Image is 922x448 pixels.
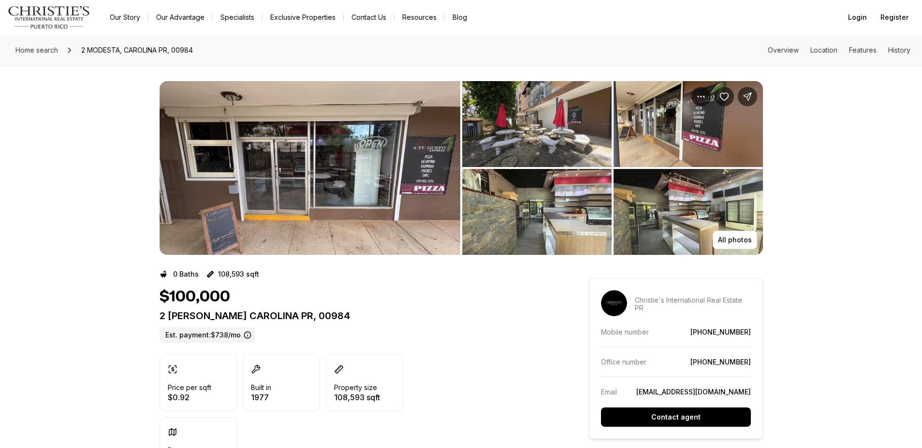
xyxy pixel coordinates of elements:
span: Login [848,14,867,21]
p: Christie's International Real Estate PR [635,296,751,312]
button: View image gallery [462,169,612,255]
span: Register [880,14,908,21]
span: 2 MODESTA, CAROLINA PR, 00984 [77,42,197,58]
a: Our Advantage [148,11,212,24]
a: [PHONE_NUMBER] [690,358,751,366]
a: Skip to: Features [849,46,877,54]
button: Save Property: 2 MODESTA [715,87,734,106]
a: Resources [395,11,444,24]
p: Built in [251,384,271,392]
p: Mobile number [601,328,649,336]
div: Listing Photos [160,81,763,255]
p: Price per sqft [168,384,211,392]
p: Office number [601,358,646,366]
button: Share Property: 2 MODESTA [738,87,757,106]
a: Skip to: Location [810,46,837,54]
a: Skip to: History [888,46,910,54]
p: All photos [718,236,752,244]
a: Exclusive Properties [263,11,343,24]
p: 1977 [251,393,271,401]
label: Est. payment: $738/mo [160,327,255,343]
button: Login [842,8,873,27]
button: Property options [691,87,711,106]
a: [EMAIL_ADDRESS][DOMAIN_NAME] [636,388,751,396]
span: Home search [15,46,58,54]
nav: Page section menu [768,46,910,54]
a: Skip to: Overview [768,46,799,54]
a: Home search [12,42,62,58]
p: Property size [334,384,377,392]
button: View image gallery [160,81,460,255]
p: 108,593 sqft [334,393,380,401]
li: 1 of 5 [160,81,460,255]
button: Contact Us [344,11,394,24]
button: Contact agent [601,407,751,427]
h1: $100,000 [160,288,230,306]
p: $0.92 [168,393,211,401]
img: logo [8,6,90,29]
a: Specialists [213,11,262,24]
button: All photos [713,231,757,249]
p: 0 Baths [173,270,199,278]
p: 108,593 sqft [218,270,259,278]
a: Our Story [102,11,148,24]
p: 2 [PERSON_NAME] CAROLINA PR, 00984 [160,310,554,322]
button: View image gallery [462,81,612,167]
button: View image gallery [614,169,763,255]
a: Blog [445,11,475,24]
p: Email [601,388,617,396]
button: Register [875,8,914,27]
li: 2 of 5 [462,81,763,255]
a: [PHONE_NUMBER] [690,328,751,336]
p: Contact agent [651,413,701,421]
button: View image gallery [614,81,763,167]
